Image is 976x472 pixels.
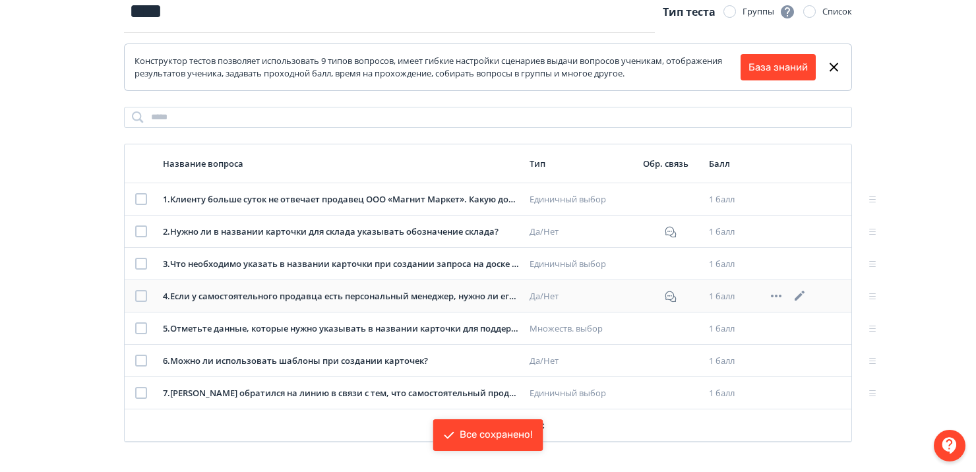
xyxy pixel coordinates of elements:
div: Тип [530,158,632,169]
div: 1 балл [709,258,758,271]
div: Балл [709,158,758,169]
div: 1 балл [709,355,758,368]
div: Группы [743,4,795,20]
div: Список [822,5,852,18]
div: 2 . Нужно ли в названии карточки для склада указывать обозначение склада? [163,225,519,239]
div: Название вопроса [163,158,519,169]
div: 7 . [PERSON_NAME] обратился на линию в связи с тем, что самостоятельный продавец грубит ему в чат... [163,387,519,400]
div: 1 балл [709,322,758,336]
div: Единичный выбор [530,258,632,271]
div: 5 . Отметьте данные, которые нужно указывать в названии карточки для поддержки склада. [163,322,519,336]
div: Все сохранено! [460,428,533,442]
div: Конструктор тестов позволяет использовать 9 типов вопросов, имеет гибкие настройки сценариев выда... [135,55,741,80]
div: 1 балл [709,225,758,239]
div: 1 балл [709,290,758,303]
a: База знаний [748,60,808,75]
div: Да/Нет [530,225,632,239]
div: 4 . Если у самостоятельного продавца есть персональный менеджер, нужно ли его отметить в карточке? [163,290,519,303]
div: 1 . Клиенту больше суток не отвечает продавец ООО «Магнит Маркет». Какую доску выберешь для созда... [163,193,519,206]
div: 1 балл [709,387,758,400]
div: Единичный выбор [530,387,632,400]
div: Множеств. выбор [530,322,632,336]
div: Да/Нет [530,290,632,303]
div: Да/Нет [530,355,632,368]
button: Добавить вопрос [135,409,841,441]
span: Тип теста [663,5,716,19]
button: База знаний [741,54,816,80]
div: 6 . Можно ли использовать шаблоны при создании карточек? [163,355,519,368]
div: 3 . Что необходимо указать в названии карточки при создании запроса на доске ПМ-БП / Клиентская п... [163,258,519,271]
div: Единичный выбор [530,193,632,206]
div: 1 балл [709,193,758,206]
div: Обр. связь [643,158,698,169]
